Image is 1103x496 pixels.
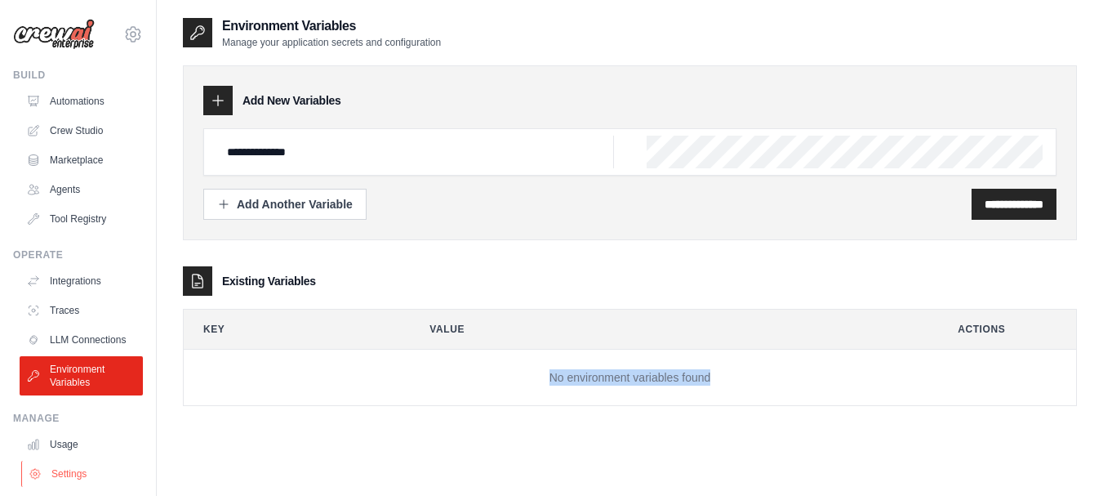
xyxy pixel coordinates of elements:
a: Tool Registry [20,206,143,232]
div: Operate [13,248,143,261]
a: Marketplace [20,147,143,173]
h2: Environment Variables [222,16,441,36]
a: Settings [21,461,145,487]
a: Crew Studio [20,118,143,144]
th: Actions [938,310,1076,349]
p: Manage your application secrets and configuration [222,36,441,49]
th: Value [410,310,925,349]
div: Add Another Variable [217,196,353,212]
button: Add Another Variable [203,189,367,220]
a: Agents [20,177,143,203]
div: Build [13,69,143,82]
a: Usage [20,431,143,458]
a: Integrations [20,268,143,294]
a: Environment Variables [20,356,143,395]
h3: Existing Variables [222,273,316,289]
a: Traces [20,297,143,324]
td: No environment variables found [184,350,1076,406]
a: Automations [20,88,143,114]
h3: Add New Variables [242,92,341,109]
img: Logo [13,19,95,50]
th: Key [184,310,397,349]
div: Manage [13,412,143,425]
a: LLM Connections [20,327,143,353]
